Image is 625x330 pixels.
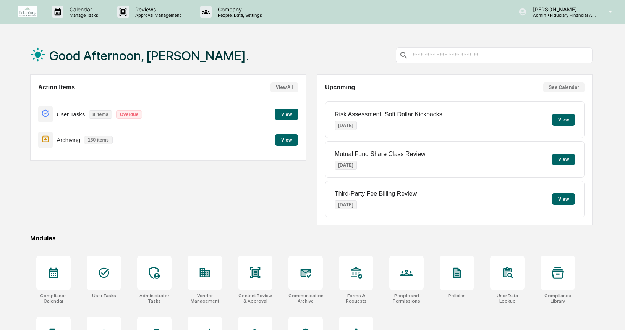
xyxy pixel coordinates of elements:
iframe: Open customer support [601,305,621,325]
button: View [275,109,298,120]
p: [DATE] [335,121,357,130]
p: Manage Tasks [63,13,102,18]
button: View [275,134,298,146]
div: Policies [448,293,466,298]
div: Content Review & Approval [238,293,272,304]
button: View [552,114,575,126]
button: View All [270,82,298,92]
p: 8 items [89,110,112,119]
button: View [552,154,575,165]
div: Forms & Requests [339,293,373,304]
a: View [275,136,298,143]
div: Administrator Tasks [137,293,172,304]
p: Calendar [63,6,102,13]
p: Reviews [129,6,185,13]
p: [PERSON_NAME] [527,6,598,13]
p: Overdue [116,110,142,119]
p: User Tasks [57,111,85,118]
h2: Action Items [38,84,75,91]
div: People and Permissions [389,293,424,304]
h1: Good Afternoon, [PERSON_NAME]. [49,48,249,63]
p: People, Data, Settings [212,13,266,18]
div: Vendor Management [188,293,222,304]
p: [DATE] [335,161,357,170]
p: 160 items [84,136,113,144]
button: See Calendar [543,82,585,92]
p: [DATE] [335,200,357,209]
p: Admin • Fiduciary Financial Advisors [527,13,598,18]
button: View [552,193,575,205]
a: View [275,110,298,118]
div: Compliance Library [541,293,575,304]
p: Mutual Fund Share Class Review [335,151,425,158]
p: Company [212,6,266,13]
div: Communications Archive [288,293,323,304]
h2: Upcoming [325,84,355,91]
p: Archiving [57,137,80,143]
p: Approval Management [129,13,185,18]
p: Risk Assessment: Soft Dollar Kickbacks [335,111,442,118]
div: Compliance Calendar [36,293,71,304]
p: Third-Party Fee Billing Review [335,190,417,197]
div: User Data Lookup [490,293,525,304]
img: logo [18,6,37,17]
div: Modules [30,235,593,242]
div: User Tasks [92,293,116,298]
